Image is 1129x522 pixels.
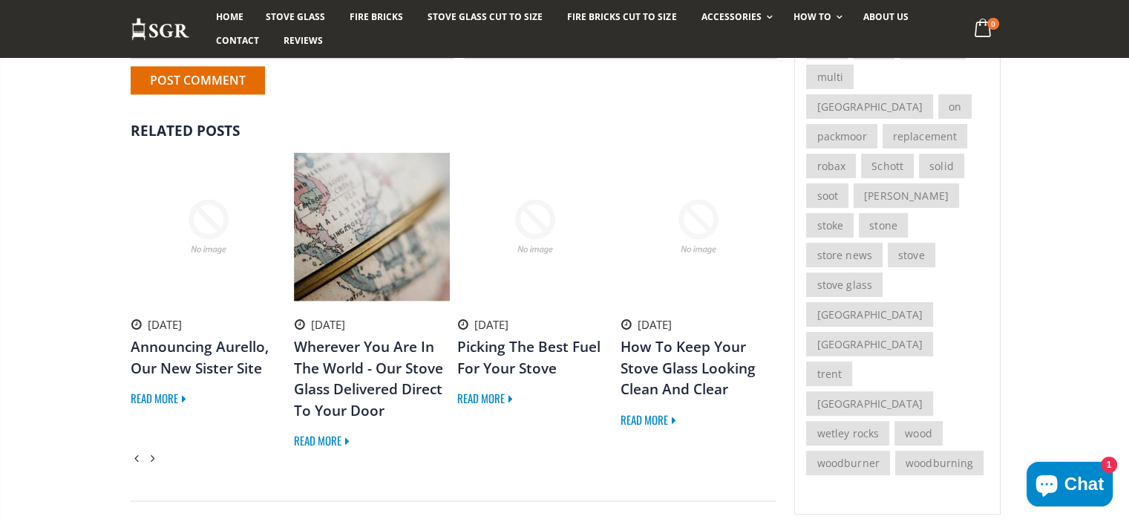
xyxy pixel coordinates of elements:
[806,451,889,475] a: woodburner
[567,10,676,23] span: Fire Bricks Cut To Size
[806,65,854,89] a: multi
[987,18,999,30] span: 0
[793,10,831,23] span: How To
[806,421,889,446] a: wetley rocks
[806,154,856,178] a: robax
[416,5,554,29] a: Stove Glass Cut To Size
[216,34,259,47] span: Contact
[806,124,877,149] a: packmoor
[894,421,943,446] a: wood
[131,390,194,406] a: Read More
[255,5,336,29] a: Stove Glass
[457,390,521,406] a: Read More
[806,213,854,238] a: stoke
[859,213,908,238] a: stone
[690,5,779,29] a: Accessories
[556,5,687,29] a: Fire Bricks Cut To Size
[919,154,964,178] a: solid
[131,17,190,42] img: Stove Glass Replacement
[294,336,450,421] h3: Wherever You Are In The World - Our Stove Glass Delivered Direct To Your Door
[428,10,543,23] span: Stove Glass Cut To Size
[701,10,761,23] span: Accessories
[863,10,909,23] span: About us
[806,243,882,267] a: store news
[852,5,920,29] a: About us
[131,336,287,379] h3: Announcing Aurello, Our New Sister Site
[272,29,334,53] a: Reviews
[806,273,883,297] a: stove glass
[457,336,613,379] h3: Picking the best fuel for your stove
[895,451,984,475] a: woodburning
[861,154,914,178] a: Schott
[131,66,265,94] input: Post comment
[338,5,414,29] a: Fire Bricks
[284,34,323,47] span: Reviews
[938,94,972,119] a: on
[968,15,998,44] a: 0
[474,317,508,332] time: [DATE]
[205,29,270,53] a: Contact
[806,183,848,208] a: soot
[350,10,403,23] span: Fire Bricks
[216,10,243,23] span: Home
[888,243,935,267] a: stove
[311,317,345,332] time: [DATE]
[1022,462,1117,510] inbox-online-store-chat: Shopify online store chat
[621,411,684,428] a: Read More
[806,362,852,386] a: trent
[294,432,358,448] a: Read More
[148,317,182,332] time: [DATE]
[266,10,325,23] span: Stove Glass
[621,336,776,400] h3: How to keep your stove glass looking clean and clear
[205,5,255,29] a: Home
[883,124,968,149] a: replacement
[806,94,932,119] a: [GEOGRAPHIC_DATA]
[854,183,959,208] a: [PERSON_NAME]
[806,332,932,356] a: [GEOGRAPHIC_DATA]
[131,120,776,142] h3: Related Posts
[782,5,850,29] a: How To
[806,391,932,416] a: [GEOGRAPHIC_DATA]
[806,302,932,327] a: [GEOGRAPHIC_DATA]
[638,317,672,332] time: [DATE]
